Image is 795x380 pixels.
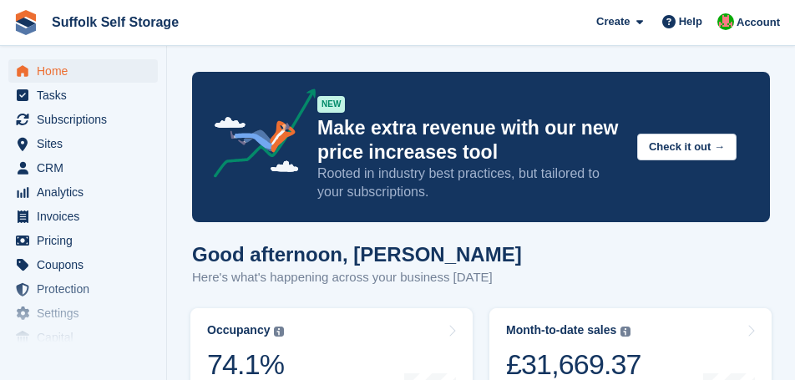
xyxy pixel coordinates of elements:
p: Make extra revenue with our new price increases tool [317,116,624,165]
a: menu [8,59,158,83]
span: Help [679,13,702,30]
span: Capital [37,326,137,349]
span: Settings [37,301,137,325]
p: Here's what's happening across your business [DATE] [192,268,522,287]
span: Subscriptions [37,108,137,131]
span: Home [37,59,137,83]
span: Sites [37,132,137,155]
img: icon-info-grey-7440780725fd019a000dd9b08b2336e03edf1995a4989e88bcd33f0948082b44.svg [274,327,284,337]
h1: Good afternoon, [PERSON_NAME] [192,243,522,266]
a: menu [8,180,158,204]
span: Analytics [37,180,137,204]
span: Protection [37,277,137,301]
img: icon-info-grey-7440780725fd019a000dd9b08b2336e03edf1995a4989e88bcd33f0948082b44.svg [620,327,630,337]
a: menu [8,326,158,349]
a: Suffolk Self Storage [45,8,185,36]
button: Check it out → [637,134,737,161]
div: NEW [317,96,345,113]
div: Occupancy [207,323,270,337]
a: menu [8,108,158,131]
a: menu [8,277,158,301]
span: CRM [37,156,137,180]
a: menu [8,253,158,276]
a: menu [8,205,158,228]
img: David Caucutt [717,13,734,30]
span: Invoices [37,205,137,228]
span: Tasks [37,84,137,107]
a: menu [8,301,158,325]
a: menu [8,156,158,180]
div: Month-to-date sales [506,323,616,337]
span: Pricing [37,229,137,252]
a: menu [8,132,158,155]
span: Coupons [37,253,137,276]
img: price-adjustments-announcement-icon-8257ccfd72463d97f412b2fc003d46551f7dbcb40ab6d574587a9cd5c0d94... [200,89,316,184]
span: Create [596,13,630,30]
a: menu [8,84,158,107]
a: menu [8,229,158,252]
span: Account [737,14,780,31]
img: stora-icon-8386f47178a22dfd0bd8f6a31ec36ba5ce8667c1dd55bd0f319d3a0aa187defe.svg [13,10,38,35]
p: Rooted in industry best practices, but tailored to your subscriptions. [317,165,624,201]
